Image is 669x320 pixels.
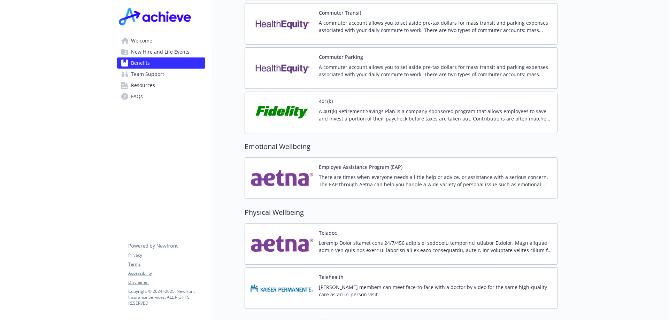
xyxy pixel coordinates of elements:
p: Loremip Dolor sitamet cons 24/7/456 adipis el seddoeiu temporinci utlabor Etdolor. Magn aliquae a... [319,239,552,254]
button: Commuter Transit [319,9,361,16]
a: Benefits [117,57,205,69]
a: FAQs [117,91,205,102]
a: Resources [117,80,205,91]
p: A commuter account allows you to set aside pre-tax dollars for mass transit and parking expenses ... [319,63,552,78]
a: Disclaimer [128,279,205,286]
span: Benefits [131,57,150,69]
h2: Emotional Wellbeing [245,141,557,152]
a: New Hire and Life Events [117,46,205,57]
button: Telehealth [319,273,344,281]
span: FAQs [131,91,143,102]
span: New Hire and Life Events [131,46,190,57]
a: Welcome [117,35,205,46]
p: A 401(k) Retirement Savings Plan is a company-sponsored program that allows employees to save and... [319,108,552,122]
img: Fidelity Investments carrier logo [251,97,313,127]
img: Kaiser Permanente Insurance Company carrier logo [251,273,313,303]
a: Privacy [128,252,205,258]
a: Accessibility [128,270,205,276]
a: Terms [128,261,205,267]
p: There are times when everyone needs a little help or advice, or assistance with a serious concern... [319,173,552,188]
button: 401(k) [319,97,333,105]
button: Employee Assistance Program (EAP) [319,163,402,171]
span: Welcome [131,35,152,46]
p: A commuter account allows you to set aside pre-tax dollars for mass transit and parking expenses ... [319,19,552,34]
a: Team Support [117,69,205,80]
img: Aetna Inc carrier logo [251,229,313,259]
button: Teladoc [319,229,337,236]
p: Copyright © 2024 - 2025 , Newfront Insurance Services, ALL RIGHTS RESERVED [128,288,205,306]
img: Health Equity carrier logo [251,9,313,39]
span: Resources [131,80,155,91]
img: Health Equity carrier logo [251,53,313,83]
span: Team Support [131,69,164,80]
p: [PERSON_NAME] members can meet face-to-face with a doctor by video for the same high-quality care... [319,283,552,298]
button: Commuter Parking [319,53,363,61]
h2: Physical Wellbeing [245,207,557,218]
img: Aetna Inc carrier logo [251,163,313,193]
